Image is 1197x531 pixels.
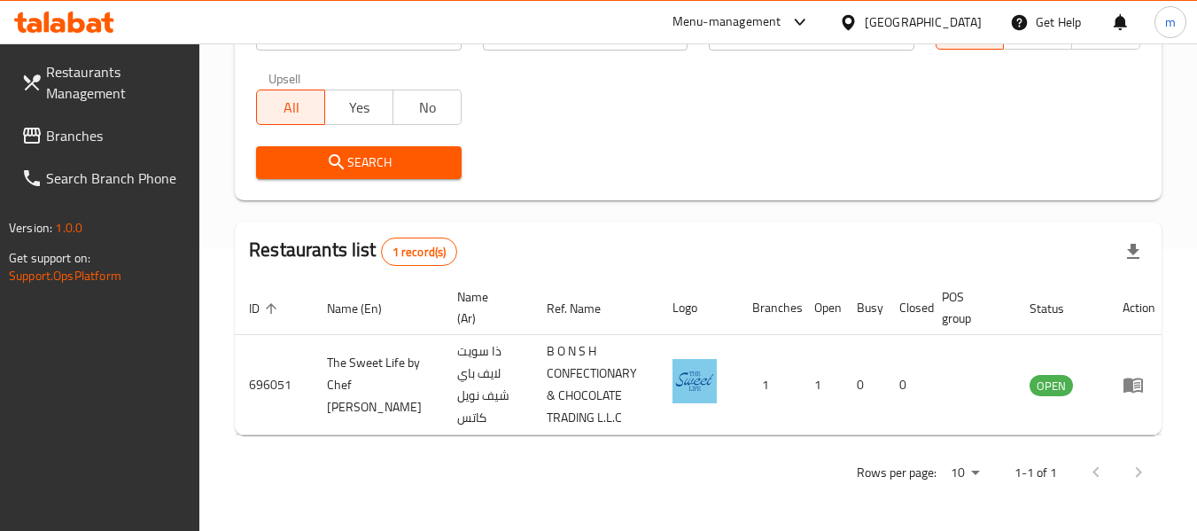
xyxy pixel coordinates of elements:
[313,335,443,435] td: The Sweet Life by Chef [PERSON_NAME]
[1165,12,1176,32] span: m
[944,460,986,487] div: Rows per page:
[1030,298,1087,319] span: Status
[270,152,447,174] span: Search
[327,298,405,319] span: Name (En)
[1030,375,1073,396] div: OPEN
[382,244,457,261] span: 1 record(s)
[800,335,843,435] td: 1
[46,61,186,104] span: Restaurants Management
[381,238,458,266] div: Total records count
[324,90,393,125] button: Yes
[1112,230,1154,273] div: Export file
[843,335,885,435] td: 0
[457,286,511,329] span: Name (Ar)
[1079,20,1133,45] span: TMP
[1011,20,1065,45] span: TGO
[55,216,82,239] span: 1.0.0
[1030,376,1073,396] span: OPEN
[400,95,455,121] span: No
[264,95,318,121] span: All
[1123,374,1155,395] div: Menu
[46,168,186,189] span: Search Branch Phone
[738,281,800,335] th: Branches
[1014,462,1057,484] p: 1-1 of 1
[738,335,800,435] td: 1
[944,20,998,45] span: All
[857,462,937,484] p: Rows per page:
[249,237,457,266] h2: Restaurants list
[9,246,90,269] span: Get support on:
[1108,281,1170,335] th: Action
[256,146,461,179] button: Search
[885,335,928,435] td: 0
[9,216,52,239] span: Version:
[865,12,982,32] div: [GEOGRAPHIC_DATA]
[7,157,200,199] a: Search Branch Phone
[532,335,658,435] td: B O N S H CONFECTIONARY & CHOCOLATE TRADING L.L.C
[885,281,928,335] th: Closed
[235,335,313,435] td: 696051
[256,90,325,125] button: All
[7,114,200,157] a: Branches
[332,95,386,121] span: Yes
[393,90,462,125] button: No
[7,51,200,114] a: Restaurants Management
[800,281,843,335] th: Open
[443,335,532,435] td: ذا سويت لايف باي شيف نويل كاتس
[9,264,121,287] a: Support.OpsPlatform
[658,281,738,335] th: Logo
[672,12,781,33] div: Menu-management
[547,298,624,319] span: Ref. Name
[249,298,283,319] span: ID
[46,125,186,146] span: Branches
[235,281,1170,435] table: enhanced table
[268,72,301,84] label: Upsell
[942,286,994,329] span: POS group
[672,359,717,403] img: The Sweet Life by Chef Nouel Catis
[843,281,885,335] th: Busy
